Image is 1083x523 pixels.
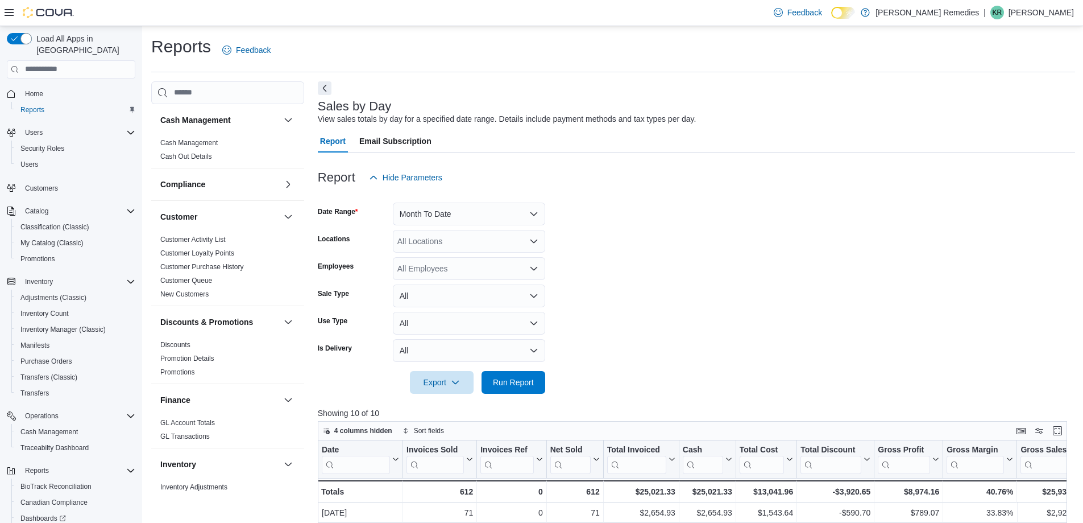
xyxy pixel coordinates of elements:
[160,179,205,190] h3: Compliance
[493,377,534,388] span: Run Report
[160,394,190,406] h3: Finance
[550,445,590,474] div: Net Sold
[160,235,226,244] span: Customer Activity List
[800,485,870,499] div: -$3,920.65
[16,142,135,155] span: Security Roles
[318,289,349,298] label: Sale Type
[160,114,231,126] h3: Cash Management
[16,339,135,352] span: Manifests
[383,172,442,183] span: Hide Parameters
[11,322,140,337] button: Inventory Manager (Classic)
[11,141,140,157] button: Security Roles
[406,485,473,499] div: 612
[406,445,473,474] button: Invoices Sold
[318,234,350,244] label: Locations
[318,113,696,125] div: View sales totals by day for a specified date range. Details include payment methods and tax type...
[1014,424,1028,438] button: Keyboard shortcuts
[393,203,545,225] button: Month To Date
[878,445,930,456] div: Gross Profit
[318,344,352,353] label: Is Delivery
[160,152,212,161] span: Cash Out Details
[151,338,304,384] div: Discounts & Promotions
[740,506,793,520] div: $1,543.64
[160,419,215,427] a: GL Account Totals
[16,355,77,368] a: Purchase Orders
[160,354,214,363] span: Promotion Details
[318,424,397,438] button: 4 columns hidden
[20,325,106,334] span: Inventory Manager (Classic)
[1020,485,1082,499] div: $25,936.77
[281,458,295,471] button: Inventory
[160,459,279,470] button: Inventory
[160,432,210,441] span: GL Transactions
[334,426,392,435] span: 4 columns hidden
[393,285,545,307] button: All
[550,445,590,456] div: Net Sold
[878,485,939,499] div: $8,974.16
[2,125,140,141] button: Users
[160,114,279,126] button: Cash Management
[160,483,227,492] span: Inventory Adjustments
[800,445,870,474] button: Total Discount
[322,445,399,474] button: Date
[318,407,1075,419] p: Showing 10 of 10
[11,251,140,267] button: Promotions
[16,323,110,336] a: Inventory Manager (Classic)
[529,237,538,246] button: Open list of options
[160,249,234,257] a: Customer Loyalty Points
[16,252,60,266] a: Promotions
[151,416,304,448] div: Finance
[607,485,675,499] div: $25,021.33
[20,482,92,491] span: BioTrack Reconciliation
[160,483,227,491] a: Inventory Adjustments
[406,506,473,520] div: 71
[20,126,135,139] span: Users
[25,411,59,421] span: Operations
[16,480,135,493] span: BioTrack Reconciliation
[20,309,69,318] span: Inventory Count
[20,254,55,263] span: Promotions
[20,126,47,139] button: Users
[947,506,1013,520] div: 33.83%
[160,263,244,271] a: Customer Purchase History
[787,7,822,18] span: Feedback
[160,262,244,271] span: Customer Purchase History
[20,409,135,423] span: Operations
[20,409,63,423] button: Operations
[16,386,53,400] a: Transfers
[16,370,135,384] span: Transfers (Classic)
[1009,6,1074,19] p: [PERSON_NAME]
[11,495,140,510] button: Canadian Compliance
[318,262,354,271] label: Employees
[875,6,979,19] p: [PERSON_NAME] Remedies
[160,394,279,406] button: Finance
[16,480,96,493] a: BioTrack Reconciliation
[607,506,675,520] div: $2,654.93
[318,100,392,113] h3: Sales by Day
[16,236,135,250] span: My Catalog (Classic)
[831,7,855,19] input: Dark Mode
[20,275,135,289] span: Inventory
[393,312,545,335] button: All
[393,339,545,362] button: All
[480,445,533,474] div: Invoices Ref
[160,433,210,440] a: GL Transactions
[20,443,89,452] span: Traceabilty Dashboard
[20,238,84,248] span: My Catalog (Classic)
[160,340,190,349] span: Discounts
[23,7,74,18] img: Cova
[25,184,58,193] span: Customers
[607,445,666,474] div: Total Invoiced
[800,445,861,474] div: Total Discount
[947,445,1013,474] button: Gross Margin
[11,157,140,172] button: Users
[20,389,49,398] span: Transfers
[2,179,140,196] button: Customers
[878,445,930,474] div: Gross Profit
[607,445,675,474] button: Total Invoiced
[320,130,346,153] span: Report
[16,291,91,304] a: Adjustments (Classic)
[20,160,38,169] span: Users
[990,6,1004,19] div: Karen Ruth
